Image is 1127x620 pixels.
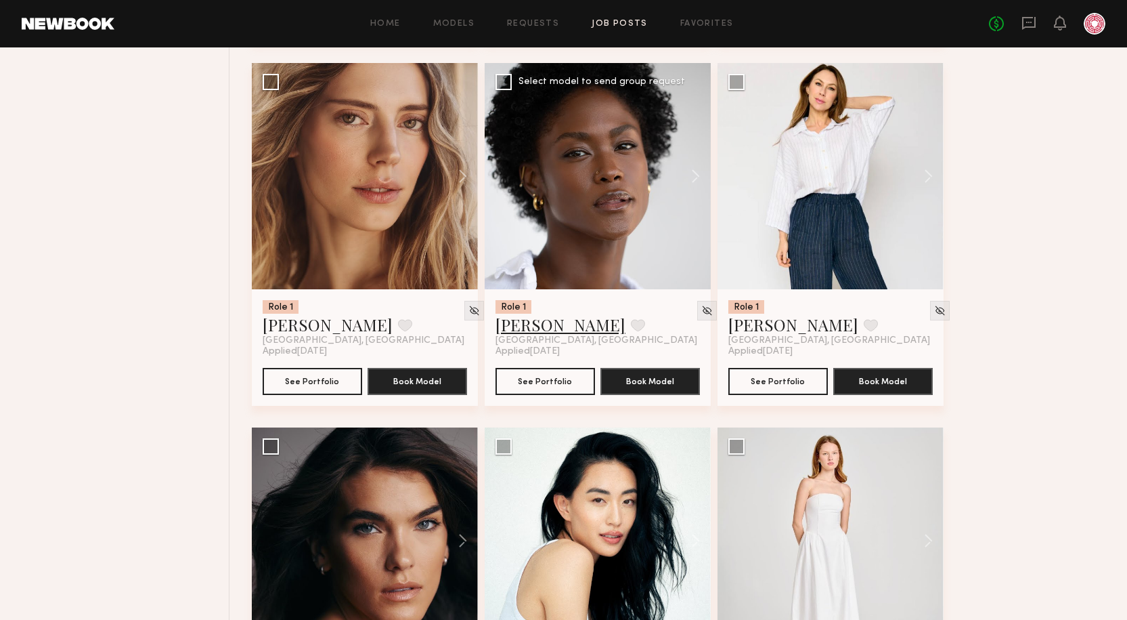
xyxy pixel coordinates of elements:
[600,368,700,395] button: Book Model
[368,375,467,386] a: Book Model
[507,20,559,28] a: Requests
[728,314,858,335] a: [PERSON_NAME]
[495,346,700,357] div: Applied [DATE]
[433,20,474,28] a: Models
[728,335,930,346] span: [GEOGRAPHIC_DATA], [GEOGRAPHIC_DATA]
[592,20,648,28] a: Job Posts
[728,346,933,357] div: Applied [DATE]
[263,314,393,335] a: [PERSON_NAME]
[833,368,933,395] button: Book Model
[495,335,697,346] span: [GEOGRAPHIC_DATA], [GEOGRAPHIC_DATA]
[701,305,713,316] img: Unhide Model
[934,305,946,316] img: Unhide Model
[368,368,467,395] button: Book Model
[263,335,464,346] span: [GEOGRAPHIC_DATA], [GEOGRAPHIC_DATA]
[263,346,467,357] div: Applied [DATE]
[263,300,299,314] div: Role 1
[518,77,685,87] div: Select model to send group request
[495,314,625,335] a: [PERSON_NAME]
[495,300,531,314] div: Role 1
[728,368,828,395] button: See Portfolio
[600,375,700,386] a: Book Model
[468,305,480,316] img: Unhide Model
[370,20,401,28] a: Home
[263,368,362,395] button: See Portfolio
[680,20,734,28] a: Favorites
[728,300,764,314] div: Role 1
[495,368,595,395] button: See Portfolio
[833,375,933,386] a: Book Model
